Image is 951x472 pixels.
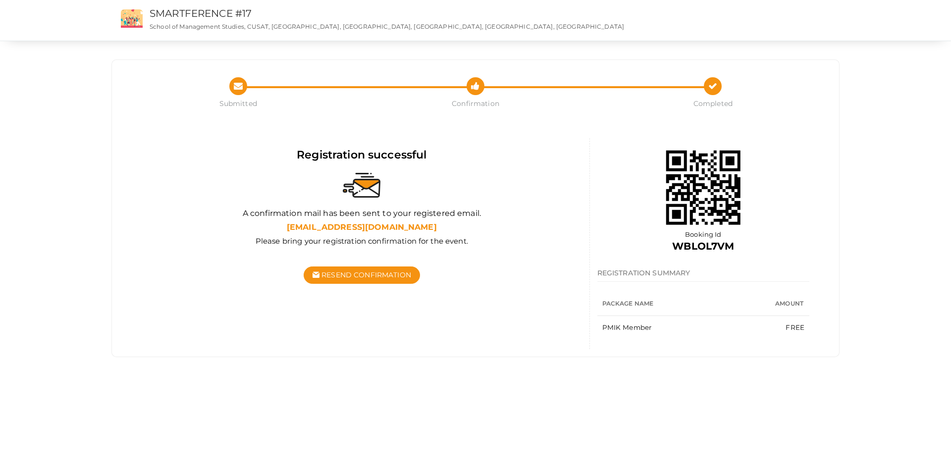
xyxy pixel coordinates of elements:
[321,270,411,279] span: Resend Confirmation
[243,208,481,219] label: A confirmation mail has been sent to your registered email.
[654,138,753,237] img: 68cbc18d46e0fb00010135c1
[142,147,582,162] div: Registration successful
[597,316,746,340] td: PMIK Member
[150,7,252,19] a: SMARTFERENCE #17
[150,22,625,31] p: School of Management Studies, CUSAT, [GEOGRAPHIC_DATA], [GEOGRAPHIC_DATA], [GEOGRAPHIC_DATA], [GE...
[357,99,594,108] span: Confirmation
[304,266,420,284] button: Resend Confirmation
[745,292,809,316] th: Amount
[786,323,804,331] span: FREE
[594,99,832,108] span: Completed
[597,268,690,277] span: REGISTRATION SUMMARY
[672,240,734,252] b: WBLOL7VM
[597,292,746,316] th: Package Name
[119,99,357,108] span: Submitted
[256,236,468,246] label: Please bring your registration confirmation for the event.
[287,222,437,232] b: [EMAIL_ADDRESS][DOMAIN_NAME]
[685,230,721,238] span: Booking Id
[343,173,380,198] img: sent-email.svg
[121,9,143,28] img: event2.png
